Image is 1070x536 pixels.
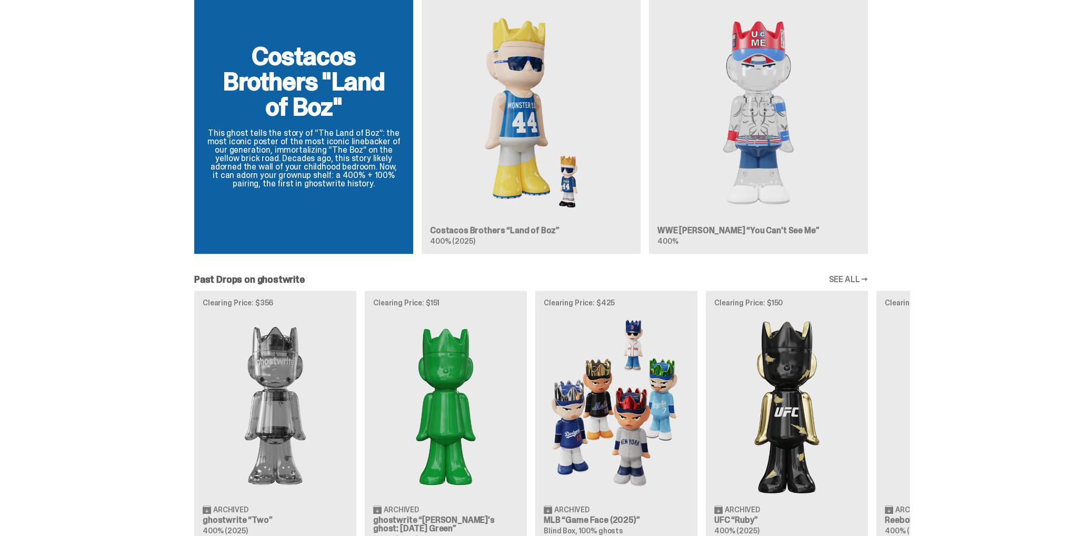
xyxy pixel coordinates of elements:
[544,516,689,524] h3: MLB “Game Face (2025)”
[657,226,859,235] h3: WWE [PERSON_NAME] “You Can't See Me”
[885,526,929,535] span: 400% (2025)
[885,516,1030,524] h3: Reebok “Court Victory”
[885,299,1030,306] p: Clearing Price: $100
[554,506,589,513] span: Archived
[373,299,518,306] p: Clearing Price: $151
[885,315,1030,497] img: Court Victory
[203,516,348,524] h3: ghostwrite “Two”
[373,315,518,497] img: Schrödinger's ghost: Sunday Green
[203,299,348,306] p: Clearing Price: $356
[657,236,678,246] span: 400%
[714,315,859,497] img: Ruby
[544,526,577,535] span: Blind Box,
[213,506,248,513] span: Archived
[384,506,419,513] span: Archived
[725,506,760,513] span: Archived
[714,299,859,306] p: Clearing Price: $150
[895,506,931,513] span: Archived
[207,44,401,120] h2: Costacos Brothers "Land of Boz"
[714,516,859,524] h3: UFC “Ruby”
[578,526,623,535] span: 100% ghosts
[828,275,868,284] a: SEE ALL →
[544,315,689,497] img: Game Face (2025)
[430,226,632,235] h3: Costacos Brothers “Land of Boz”
[430,236,475,246] span: 400% (2025)
[657,7,859,218] img: You Can't See Me
[714,526,759,535] span: 400% (2025)
[430,7,632,218] img: Land of Boz
[203,315,348,497] img: Two
[194,275,305,284] h2: Past Drops on ghostwrite
[544,299,689,306] p: Clearing Price: $425
[203,526,247,535] span: 400% (2025)
[207,129,401,188] p: This ghost tells the story of “The Land of Boz”: the most iconic poster of the most iconic lineba...
[373,516,518,533] h3: ghostwrite “[PERSON_NAME]'s ghost: [DATE] Green”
